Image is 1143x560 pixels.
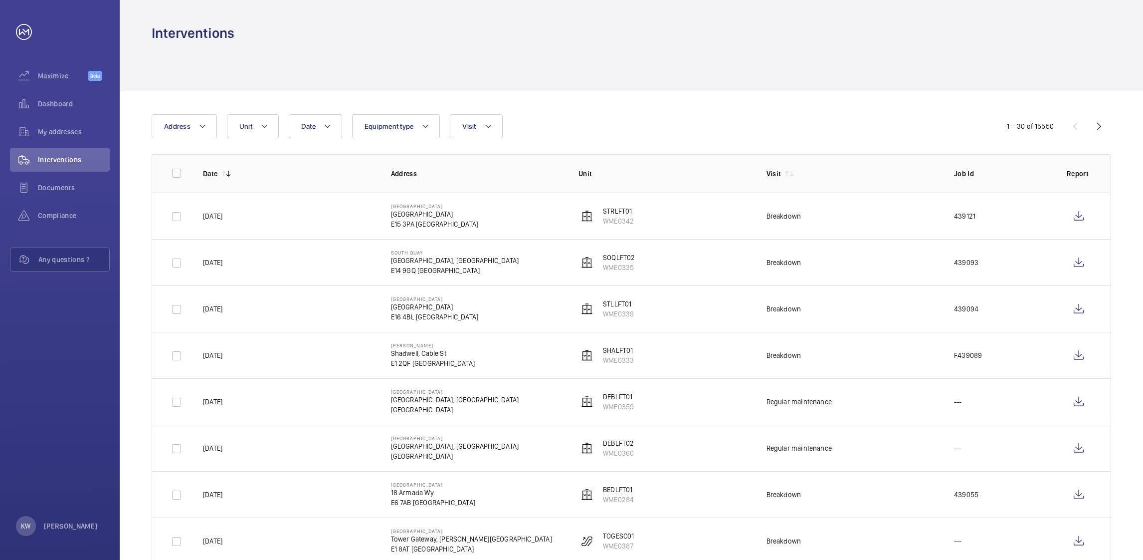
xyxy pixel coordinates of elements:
p: --- [954,443,962,453]
p: --- [954,397,962,407]
p: South Quay [391,250,519,256]
p: [PERSON_NAME] [44,521,98,531]
div: Breakdown [766,304,801,314]
span: Date [301,122,316,130]
span: Beta [88,71,102,81]
p: [DATE] [203,304,222,314]
span: Compliance [38,211,110,221]
p: [GEOGRAPHIC_DATA] [391,302,479,312]
p: E16 4BL [GEOGRAPHIC_DATA] [391,312,479,322]
h1: Interventions [152,24,234,42]
p: [GEOGRAPHIC_DATA], [GEOGRAPHIC_DATA] [391,256,519,266]
p: [GEOGRAPHIC_DATA], [GEOGRAPHIC_DATA] [391,441,519,451]
p: DEBLFT02 [603,438,634,448]
img: elevator.svg [581,349,593,361]
p: E15 3PA [GEOGRAPHIC_DATA] [391,219,479,229]
p: TOGESC01 [603,531,634,541]
button: Visit [450,114,502,138]
button: Unit [227,114,279,138]
p: WME0342 [603,216,634,226]
p: [GEOGRAPHIC_DATA] [391,405,519,415]
div: 1 – 30 of 15550 [1007,121,1054,131]
p: WME0335 [603,263,635,273]
p: [GEOGRAPHIC_DATA] [391,435,519,441]
p: Unit [578,169,751,179]
div: Regular maintenance [766,443,832,453]
p: WME0333 [603,355,634,365]
p: 439094 [954,304,978,314]
img: elevator.svg [581,396,593,408]
span: Maximize [38,71,88,81]
p: Address [391,169,563,179]
img: elevator.svg [581,257,593,269]
img: escalator.svg [581,535,593,547]
span: Any questions ? [38,255,109,265]
p: [GEOGRAPHIC_DATA] [391,451,519,461]
p: Report [1067,169,1091,179]
p: Job Id [954,169,1051,179]
p: 439121 [954,211,975,221]
button: Equipment type [352,114,440,138]
p: 439055 [954,490,978,500]
p: 439093 [954,258,978,268]
span: Dashboard [38,99,110,109]
p: E6 7AB [GEOGRAPHIC_DATA] [391,498,475,508]
span: Address [164,122,190,130]
p: 18 Armada Wy. [391,488,475,498]
p: Tower Gateway, [PERSON_NAME][GEOGRAPHIC_DATA] [391,534,552,544]
p: [GEOGRAPHIC_DATA] [391,482,475,488]
p: DEBLFT01 [603,392,634,402]
p: [DATE] [203,258,222,268]
div: Breakdown [766,258,801,268]
p: KW [21,521,30,531]
p: WME0339 [603,309,634,319]
p: E1 8AT [GEOGRAPHIC_DATA] [391,544,552,554]
p: [PERSON_NAME] [391,342,475,348]
p: STRLFT01 [603,206,634,216]
span: Unit [239,122,252,130]
p: [DATE] [203,443,222,453]
p: --- [954,536,962,546]
p: E1 2QF [GEOGRAPHIC_DATA] [391,358,475,368]
p: SHALFT01 [603,345,634,355]
p: [DATE] [203,211,222,221]
p: WME0359 [603,402,634,412]
p: [GEOGRAPHIC_DATA] [391,528,552,534]
p: Date [203,169,217,179]
img: elevator.svg [581,442,593,454]
p: WME0284 [603,495,634,505]
p: [GEOGRAPHIC_DATA] [391,389,519,395]
p: Visit [766,169,781,179]
button: Address [152,114,217,138]
p: [DATE] [203,536,222,546]
p: WME0387 [603,541,634,551]
p: E14 9GQ [GEOGRAPHIC_DATA] [391,266,519,276]
span: Interventions [38,155,110,165]
p: [GEOGRAPHIC_DATA] [391,296,479,302]
div: Breakdown [766,350,801,360]
span: Visit [462,122,476,130]
span: Equipment type [365,122,414,130]
p: Shadwell, Cable St [391,348,475,358]
span: My addresses [38,127,110,137]
p: WME0360 [603,448,634,458]
p: [GEOGRAPHIC_DATA] [391,203,479,209]
p: [GEOGRAPHIC_DATA], [GEOGRAPHIC_DATA] [391,395,519,405]
div: Regular maintenance [766,397,832,407]
div: Breakdown [766,536,801,546]
button: Date [289,114,342,138]
p: [DATE] [203,490,222,500]
div: Breakdown [766,211,801,221]
p: SOQLFT02 [603,253,635,263]
img: elevator.svg [581,210,593,222]
img: elevator.svg [581,489,593,501]
p: [GEOGRAPHIC_DATA] [391,209,479,219]
p: [DATE] [203,350,222,360]
p: STLLFT01 [603,299,634,309]
p: [DATE] [203,397,222,407]
img: elevator.svg [581,303,593,315]
div: Breakdown [766,490,801,500]
p: F439089 [954,350,982,360]
p: BEDLFT01 [603,485,634,495]
span: Documents [38,183,110,193]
